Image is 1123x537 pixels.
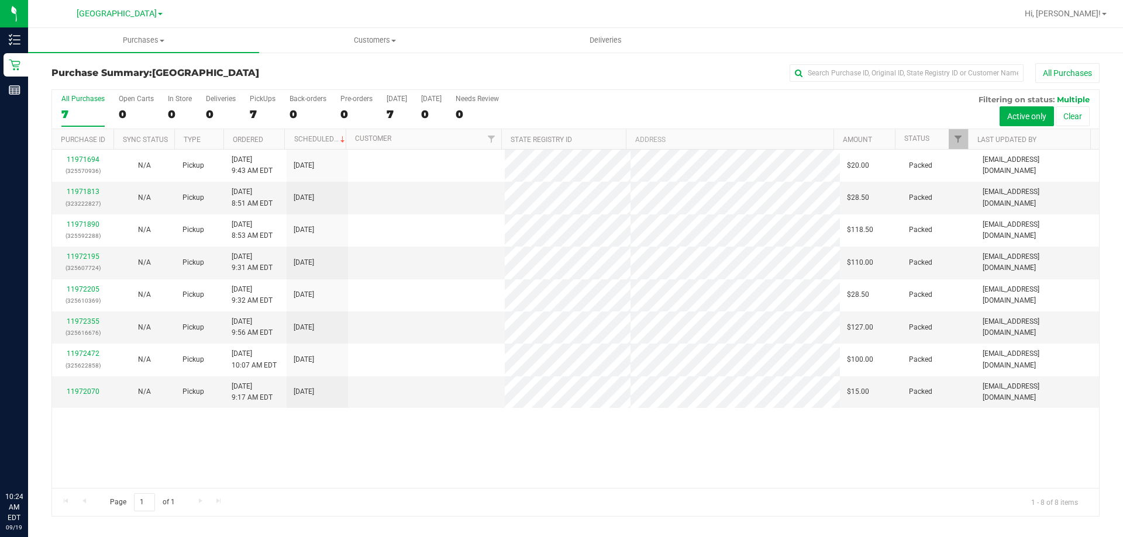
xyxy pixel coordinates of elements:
span: [GEOGRAPHIC_DATA] [77,9,157,19]
span: Not Applicable [138,355,151,363]
span: Packed [909,322,932,333]
div: 0 [290,108,326,121]
div: Needs Review [456,95,499,103]
span: Pickup [182,322,204,333]
span: Customers [260,35,490,46]
a: Purchases [28,28,259,53]
span: Packed [909,289,932,300]
span: Pickup [182,192,204,203]
span: Hi, [PERSON_NAME]! [1025,9,1101,18]
span: Not Applicable [138,323,151,331]
span: Purchases [28,35,259,46]
span: 1 - 8 of 8 items [1022,493,1087,511]
span: $15.00 [847,386,869,397]
a: 11971890 [67,220,99,228]
span: Not Applicable [138,193,151,202]
inline-svg: Retail [9,59,20,71]
button: N/A [138,224,151,235]
span: Pickup [182,354,204,365]
div: 0 [421,108,442,121]
span: $20.00 [847,160,869,171]
span: $127.00 [847,322,873,333]
span: Pickup [182,386,204,397]
p: (325592288) [59,230,106,241]
button: Clear [1056,106,1090,126]
div: PickUps [250,95,275,103]
span: Pickup [182,289,204,300]
span: [DATE] 8:53 AM EDT [232,219,273,241]
a: 11972355 [67,317,99,325]
span: Not Applicable [138,387,151,396]
a: 11972472 [67,349,99,358]
button: N/A [138,386,151,397]
span: [DATE] [294,257,314,268]
h3: Purchase Summary: [51,68,401,78]
span: [DATE] 9:31 AM EDT [232,251,273,273]
span: [DATE] [294,354,314,365]
a: Sync Status [123,136,168,144]
span: Packed [909,257,932,268]
span: $118.50 [847,224,873,235]
span: $28.50 [847,289,869,300]
span: [DATE] [294,192,314,203]
span: Pickup [182,160,204,171]
div: 0 [340,108,373,121]
span: Packed [909,354,932,365]
a: 11971694 [67,155,99,164]
div: Back-orders [290,95,326,103]
span: $100.00 [847,354,873,365]
a: 11971813 [67,188,99,196]
span: Packed [909,224,932,235]
span: [EMAIL_ADDRESS][DOMAIN_NAME] [983,186,1092,209]
div: Pre-orders [340,95,373,103]
inline-svg: Inventory [9,34,20,46]
span: [EMAIL_ADDRESS][DOMAIN_NAME] [983,348,1092,370]
span: [EMAIL_ADDRESS][DOMAIN_NAME] [983,381,1092,403]
p: 10:24 AM EDT [5,491,23,523]
div: 0 [206,108,236,121]
span: $28.50 [847,192,869,203]
span: $110.00 [847,257,873,268]
span: Pickup [182,257,204,268]
span: [DATE] 9:43 AM EDT [232,154,273,176]
span: Packed [909,386,932,397]
span: [DATE] [294,160,314,171]
span: [EMAIL_ADDRESS][DOMAIN_NAME] [983,154,1092,176]
a: Filter [482,129,501,149]
div: In Store [168,95,192,103]
span: Not Applicable [138,258,151,266]
span: [EMAIL_ADDRESS][DOMAIN_NAME] [983,284,1092,306]
span: Not Applicable [138,161,151,169]
div: 0 [456,108,499,121]
div: 7 [387,108,407,121]
button: N/A [138,192,151,203]
a: Scheduled [294,135,347,143]
p: (323222827) [59,198,106,209]
span: [DATE] 8:51 AM EDT [232,186,273,209]
p: (325616676) [59,327,106,338]
input: Search Purchase ID, Original ID, State Registry ID or Customer Name... [790,64,1024,82]
p: (325607724) [59,262,106,273]
div: 7 [250,108,275,121]
a: Status [904,134,929,143]
span: Pickup [182,224,204,235]
div: 7 [61,108,105,121]
span: Not Applicable [138,226,151,234]
span: Packed [909,160,932,171]
a: 11972195 [67,252,99,261]
input: 1 [134,493,155,511]
button: N/A [138,322,151,333]
button: N/A [138,354,151,365]
span: [EMAIL_ADDRESS][DOMAIN_NAME] [983,251,1092,273]
a: 11972205 [67,285,99,293]
button: N/A [138,257,151,268]
button: All Purchases [1035,63,1100,83]
a: Last Updated By [977,136,1036,144]
div: All Purchases [61,95,105,103]
div: [DATE] [387,95,407,103]
a: Amount [843,136,872,144]
span: [EMAIL_ADDRESS][DOMAIN_NAME] [983,316,1092,338]
a: Deliveries [490,28,721,53]
span: [DATE] 9:17 AM EDT [232,381,273,403]
span: Deliveries [574,35,638,46]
